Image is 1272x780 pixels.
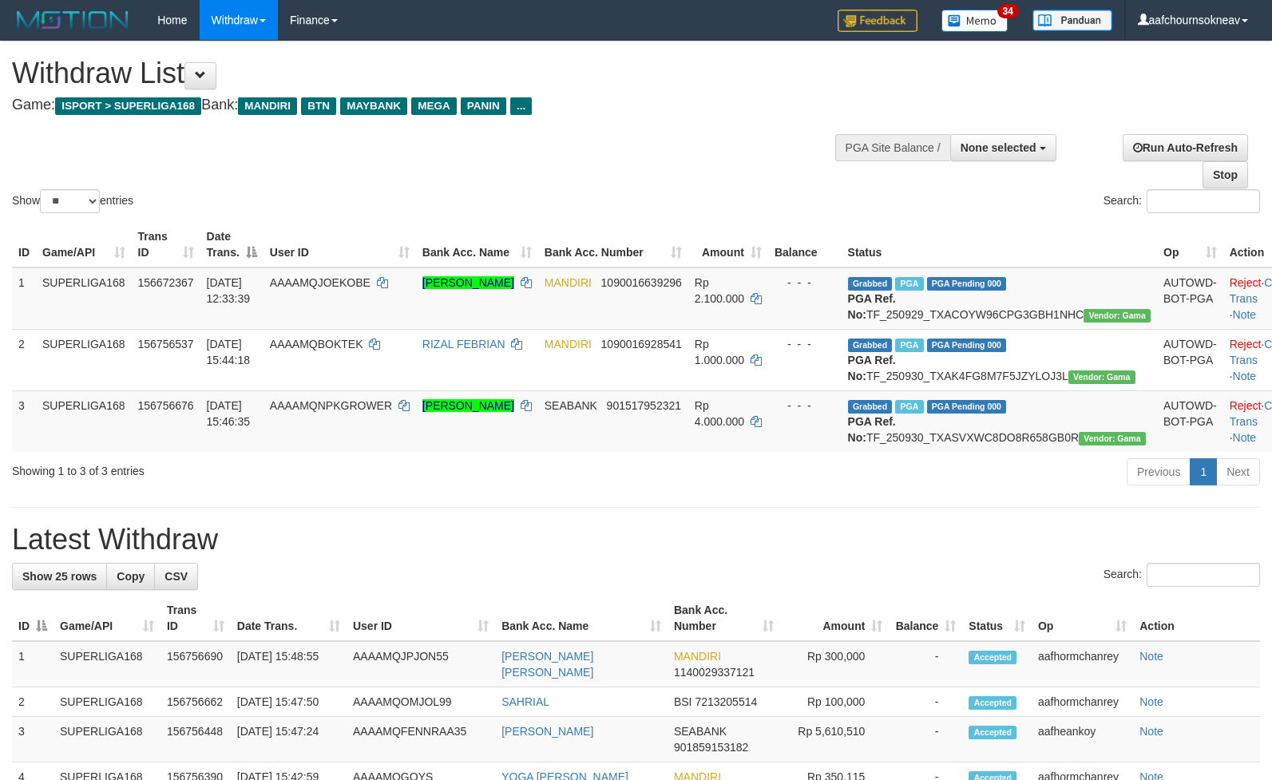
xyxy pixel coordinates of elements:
td: 2 [12,329,36,390]
td: aafhormchanrey [1032,641,1133,687]
div: Showing 1 to 3 of 3 entries [12,457,518,479]
button: None selected [950,134,1056,161]
a: Copy [106,563,155,590]
span: Vendor URL: https://trx31.1velocity.biz [1079,432,1146,445]
td: AUTOWD-BOT-PGA [1157,390,1223,452]
a: Run Auto-Refresh [1123,134,1248,161]
span: 156756676 [138,399,194,412]
td: 156756662 [160,687,231,717]
th: Status [842,222,1157,267]
span: AAAAMQNPKGROWER [270,399,392,412]
h1: Withdraw List [12,57,832,89]
b: PGA Ref. No: [848,354,896,382]
div: - - - [775,336,835,352]
th: Trans ID: activate to sort column ascending [160,596,231,641]
td: 1 [12,641,53,687]
th: ID: activate to sort column descending [12,596,53,641]
span: 34 [997,4,1019,18]
td: Rp 100,000 [780,687,889,717]
label: Search: [1104,189,1260,213]
span: Accepted [969,651,1016,664]
th: Op: activate to sort column ascending [1157,222,1223,267]
td: - [889,687,962,717]
a: [PERSON_NAME] [501,725,593,738]
a: Note [1139,695,1163,708]
span: Accepted [969,726,1016,739]
td: TF_250930_TXAK4FG8M7F5JZYLOJ3L [842,329,1157,390]
span: MAYBANK [340,97,407,115]
td: SUPERLIGA168 [36,329,132,390]
th: Bank Acc. Name: activate to sort column ascending [495,596,668,641]
th: Op: activate to sort column ascending [1032,596,1133,641]
span: Marked by aafsengchandara [895,400,923,414]
td: AAAAMQFENNRAA35 [347,717,495,762]
td: AAAAMQOMJOL99 [347,687,495,717]
span: MANDIRI [545,276,592,289]
th: Amount: activate to sort column ascending [780,596,889,641]
a: Note [1233,431,1257,444]
a: CSV [154,563,198,590]
span: Grabbed [848,400,893,414]
a: [PERSON_NAME] [PERSON_NAME] [501,650,593,679]
h1: Latest Withdraw [12,524,1260,556]
a: Reject [1230,276,1262,289]
span: Vendor URL: https://trx31.1velocity.biz [1084,309,1151,323]
label: Show entries [12,189,133,213]
span: BSI [674,695,692,708]
img: MOTION_logo.png [12,8,133,32]
th: Amount: activate to sort column ascending [688,222,768,267]
span: Copy 901517952321 to clipboard [607,399,681,412]
span: Rp 4.000.000 [695,399,744,428]
span: Grabbed [848,277,893,291]
span: Grabbed [848,339,893,352]
span: MANDIRI [238,97,297,115]
td: 156756448 [160,717,231,762]
td: 156756690 [160,641,231,687]
th: Status: activate to sort column ascending [962,596,1032,641]
img: Button%20Memo.svg [941,10,1008,32]
a: RIZAL FEBRIAN [422,338,505,350]
div: - - - [775,275,835,291]
th: Date Trans.: activate to sort column ascending [231,596,347,641]
a: Next [1216,458,1260,485]
th: Trans ID: activate to sort column ascending [132,222,200,267]
span: PGA Pending [927,277,1007,291]
span: BTN [301,97,336,115]
td: AUTOWD-BOT-PGA [1157,329,1223,390]
span: SEABANK [545,399,597,412]
span: [DATE] 15:46:35 [207,399,251,428]
span: [DATE] 15:44:18 [207,338,251,366]
label: Search: [1104,563,1260,587]
td: 3 [12,390,36,452]
span: Copy 1090016639296 to clipboard [601,276,682,289]
a: [PERSON_NAME] [422,276,514,289]
a: Reject [1230,399,1262,412]
td: Rp 5,610,510 [780,717,889,762]
td: SUPERLIGA168 [36,267,132,330]
td: SUPERLIGA168 [36,390,132,452]
td: [DATE] 15:47:24 [231,717,347,762]
a: Note [1139,650,1163,663]
td: SUPERLIGA168 [53,717,160,762]
span: Rp 1.000.000 [695,338,744,366]
td: 2 [12,687,53,717]
th: Balance: activate to sort column ascending [889,596,962,641]
span: Accepted [969,696,1016,710]
span: MANDIRI [674,650,721,663]
th: Bank Acc. Number: activate to sort column ascending [668,596,780,641]
td: 1 [12,267,36,330]
th: Balance [768,222,842,267]
td: AUTOWD-BOT-PGA [1157,267,1223,330]
span: Copy [117,570,145,583]
th: Action [1133,596,1260,641]
div: - - - [775,398,835,414]
span: Copy 1140029337121 to clipboard [674,666,755,679]
td: aafheankoy [1032,717,1133,762]
span: Vendor URL: https://trx31.1velocity.biz [1068,370,1135,384]
td: aafhormchanrey [1032,687,1133,717]
input: Search: [1147,563,1260,587]
span: MEGA [411,97,457,115]
b: PGA Ref. No: [848,292,896,321]
span: MANDIRI [545,338,592,350]
td: [DATE] 15:48:55 [231,641,347,687]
